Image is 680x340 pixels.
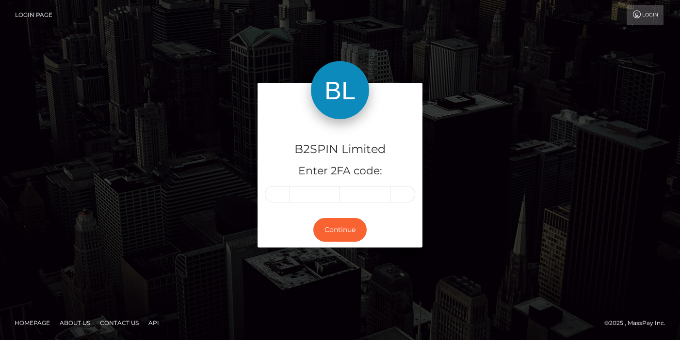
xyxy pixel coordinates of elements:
h5: Enter 2FA code: [265,164,415,179]
img: B2SPIN Limited [311,61,369,119]
a: Login Page [15,5,52,25]
a: Login [627,5,664,25]
a: About Us [56,315,94,330]
div: © 2025 , MassPay Inc. [604,318,673,328]
a: Homepage [11,315,54,330]
button: Continue [313,218,367,242]
a: Contact Us [96,315,143,330]
a: API [145,315,163,330]
h4: B2SPIN Limited [265,141,415,158]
